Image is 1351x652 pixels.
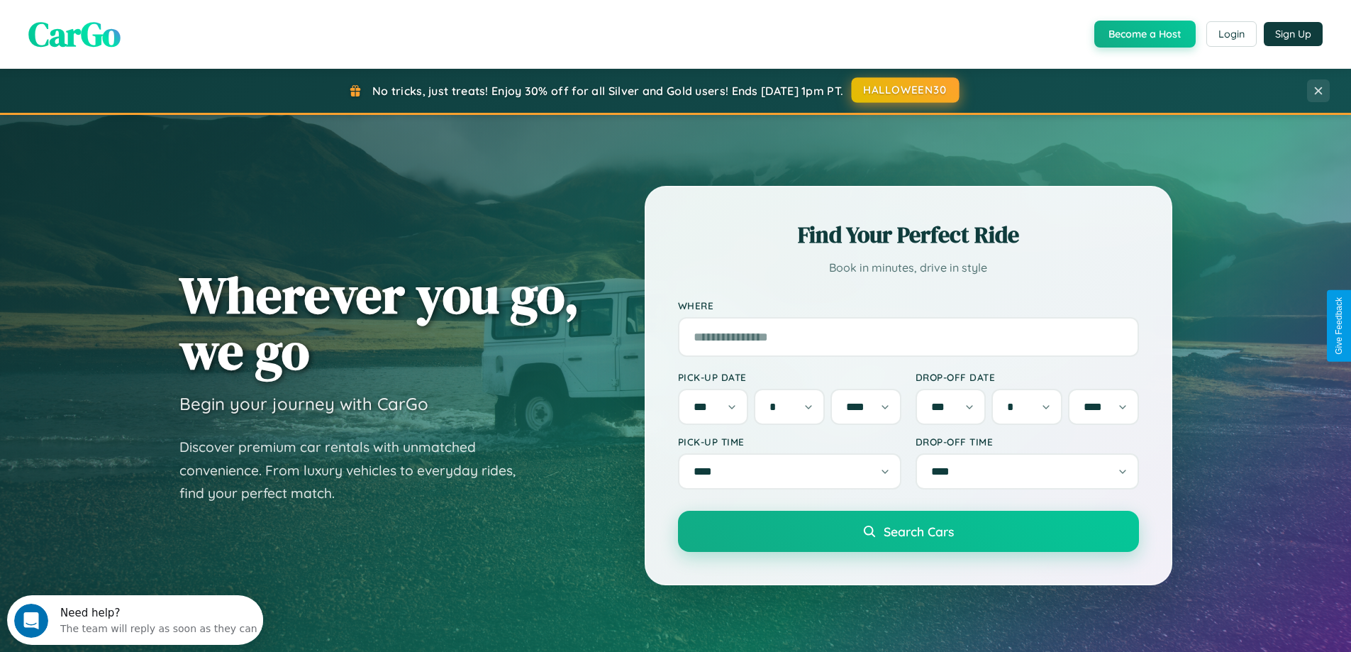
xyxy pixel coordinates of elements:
[678,371,901,383] label: Pick-up Date
[678,436,901,448] label: Pick-up Time
[179,267,579,379] h1: Wherever you go, we go
[53,23,250,38] div: The team will reply as soon as they can
[852,77,960,103] button: HALLOWEEN30
[678,511,1139,552] button: Search Cars
[179,393,428,414] h3: Begin your journey with CarGo
[1334,297,1344,355] div: Give Feedback
[916,371,1139,383] label: Drop-off Date
[372,84,843,98] span: No tricks, just treats! Enjoy 30% off for all Silver and Gold users! Ends [DATE] 1pm PT.
[1094,21,1196,48] button: Become a Host
[6,6,264,45] div: Open Intercom Messenger
[53,12,250,23] div: Need help?
[7,595,263,645] iframe: Intercom live chat discovery launcher
[678,258,1139,278] p: Book in minutes, drive in style
[14,604,48,638] iframe: Intercom live chat
[678,299,1139,311] label: Where
[1264,22,1323,46] button: Sign Up
[884,524,954,539] span: Search Cars
[179,436,534,505] p: Discover premium car rentals with unmatched convenience. From luxury vehicles to everyday rides, ...
[28,11,121,57] span: CarGo
[916,436,1139,448] label: Drop-off Time
[678,219,1139,250] h2: Find Your Perfect Ride
[1206,21,1257,47] button: Login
